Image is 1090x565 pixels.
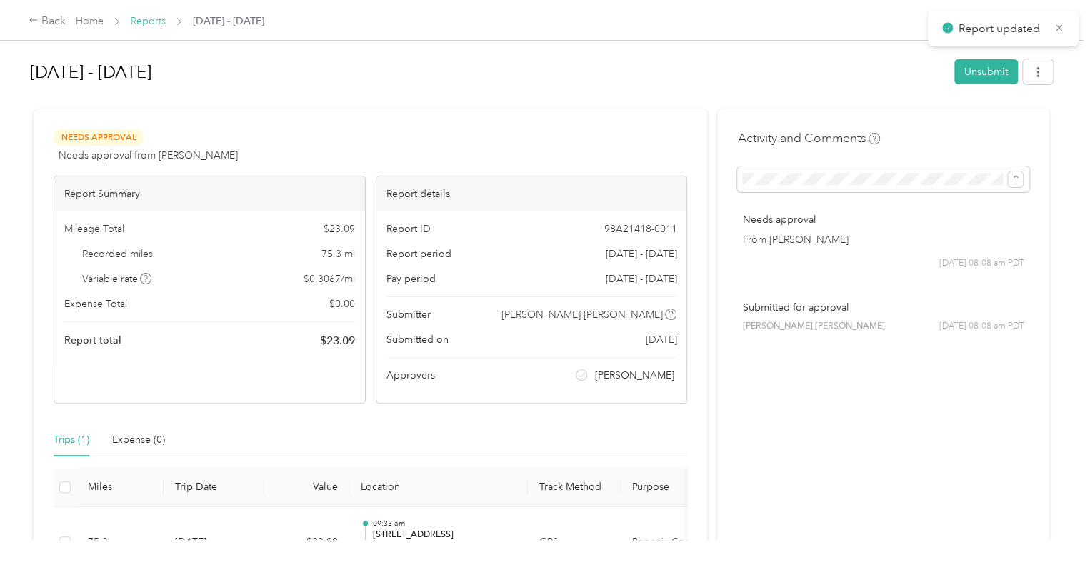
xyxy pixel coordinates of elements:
[742,232,1024,247] p: From [PERSON_NAME]
[528,468,621,507] th: Track Method
[64,333,121,348] span: Report total
[645,332,676,347] span: [DATE]
[59,148,238,163] span: Needs approval from [PERSON_NAME]
[324,221,355,236] span: $ 23.09
[386,307,431,322] span: Submitter
[112,432,165,448] div: Expense (0)
[386,332,449,347] span: Submitted on
[164,468,264,507] th: Trip Date
[595,368,674,383] span: [PERSON_NAME]
[30,55,944,89] h1: Aug 1 - 31, 2025
[54,432,89,448] div: Trips (1)
[193,14,264,29] span: [DATE] - [DATE]
[131,15,166,27] a: Reports
[320,332,355,349] span: $ 23.09
[82,271,152,286] span: Variable rate
[264,468,349,507] th: Value
[29,13,66,30] div: Back
[742,320,884,333] span: [PERSON_NAME] [PERSON_NAME]
[372,519,516,529] p: 09:33 am
[76,15,104,27] a: Home
[605,271,676,286] span: [DATE] - [DATE]
[386,221,431,236] span: Report ID
[742,300,1024,315] p: Submitted for approval
[64,221,124,236] span: Mileage Total
[82,246,153,261] span: Recorded miles
[304,271,355,286] span: $ 0.3067 / mi
[376,176,687,211] div: Report details
[386,368,435,383] span: Approvers
[954,59,1018,84] button: Unsubmit
[939,320,1024,333] span: [DATE] 08:08 am PDT
[372,529,516,541] p: [STREET_ADDRESS]
[605,246,676,261] span: [DATE] - [DATE]
[54,129,144,146] span: Needs Approval
[939,257,1024,270] span: [DATE] 08:08 am PDT
[54,176,365,211] div: Report Summary
[64,296,127,311] span: Expense Total
[501,307,663,322] span: [PERSON_NAME] [PERSON_NAME]
[386,246,451,261] span: Report period
[76,468,164,507] th: Miles
[958,20,1044,38] p: Report updated
[386,271,436,286] span: Pay period
[621,468,728,507] th: Purpose
[1010,485,1090,565] iframe: Everlance-gr Chat Button Frame
[329,296,355,311] span: $ 0.00
[737,129,880,147] h4: Activity and Comments
[742,212,1024,227] p: Needs approval
[604,221,676,236] span: 98A21418-0011
[349,468,528,507] th: Location
[321,246,355,261] span: 75.3 mi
